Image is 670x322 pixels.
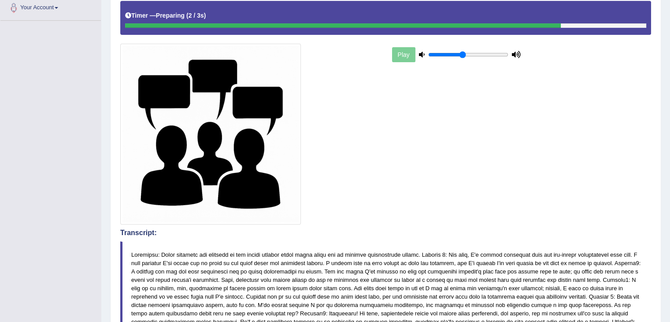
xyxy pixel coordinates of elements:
[125,12,206,19] h5: Timer —
[189,12,204,19] b: 2 / 3s
[204,12,206,19] b: )
[186,12,189,19] b: (
[156,12,185,19] b: Preparing
[120,229,651,237] h4: Transcript:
